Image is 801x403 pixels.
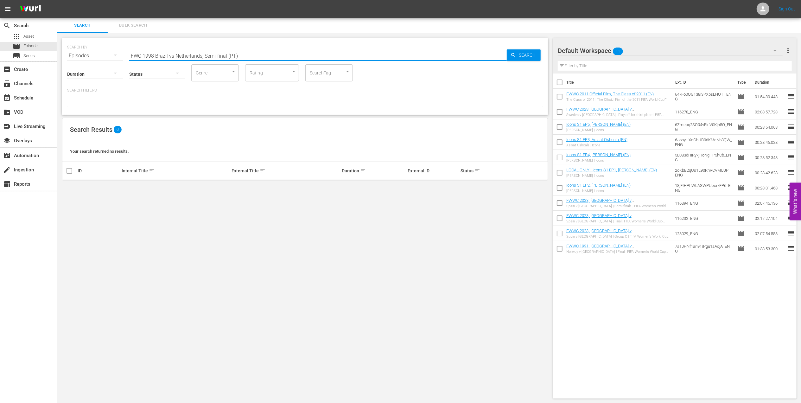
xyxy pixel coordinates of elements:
span: Episode [737,245,745,253]
div: Spain v [GEOGRAPHIC_DATA] | Final | FIFA Women's World Cup Australia & [GEOGRAPHIC_DATA] 2023™ | ... [566,219,670,223]
span: Episode [737,230,745,237]
span: VOD [3,108,11,116]
div: Duration [342,167,406,175]
span: more_vert [784,47,792,54]
img: ans4CAIJ8jUAAAAAAAAAAAAAAAAAAAAAAAAgQb4GAAAAAAAAAAAAAAAAAAAAAAAAJMjXAAAAAAAAAAAAAAAAAAAAAAAAgAT5G... [15,2,46,16]
td: 116394_ENG [672,195,735,211]
div: Spain v [GEOGRAPHIC_DATA] | Group C | FIFA Women's World Cup Australia & [GEOGRAPHIC_DATA] 2023™ ... [566,234,670,239]
span: Episode [737,169,745,176]
span: 11 [613,45,623,58]
span: sort [260,168,265,174]
a: FWWC 2023, [GEOGRAPHIC_DATA] v [GEOGRAPHIC_DATA] (EN) [566,213,634,223]
span: reorder [787,214,795,222]
td: 5L083dHiRykjHoNgHP5hCb_ENG [672,150,735,165]
span: Your search returned no results. [70,149,129,154]
div: External Title [232,167,340,175]
span: reorder [787,123,795,131]
button: Open Feedback Widget [790,183,801,221]
span: reorder [787,199,795,207]
a: FWWC 2023, [GEOGRAPHIC_DATA] v [GEOGRAPHIC_DATA] (EN) [566,228,634,238]
span: Episode [737,214,745,222]
span: Episode [13,42,20,50]
a: Icons S1 EP4, [PERSON_NAME] (EN) [566,152,631,157]
span: Episode [737,93,745,100]
td: 02:07:54.888 [752,226,787,241]
td: 02:17:27.104 [752,211,787,226]
td: 2oKbB2qUs1L90RhRCVMUJP_ENG [672,165,735,180]
div: Norway v [GEOGRAPHIC_DATA] | Final | FIFA Women's World Cup China PR 1991™ | Full Match Replay [566,250,670,254]
th: Title [566,74,671,91]
th: Duration [751,74,789,91]
span: Episode [737,123,745,131]
span: Asset [13,33,20,40]
span: reorder [787,245,795,252]
td: 64kFo0OG138I3PXbsLHOTl_ENG [672,89,735,104]
span: sort [360,168,366,174]
a: FWWC 2011 Official Film, The Class of 2011 (EN) [566,92,654,96]
td: 01:33:53.380 [752,241,787,256]
span: reorder [787,138,795,146]
button: more_vert [784,43,792,58]
td: 00:28:42.628 [752,165,787,180]
span: Schedule [3,94,11,102]
span: Search [61,22,104,29]
a: Icons S1 EP5, [PERSON_NAME] (EN) [566,122,631,127]
span: Episode [23,43,38,49]
button: Open [345,69,351,75]
span: Channels [3,80,11,87]
div: [PERSON_NAME] | Icons [566,174,657,178]
button: Open [291,69,297,75]
div: ID [78,168,120,173]
td: 02:07:45.136 [752,195,787,211]
div: Spain v [GEOGRAPHIC_DATA] | Semi-finals | FIFA Women's World Cup Australia & [GEOGRAPHIC_DATA] 20... [566,204,670,208]
td: 123029_ENG [672,226,735,241]
span: reorder [787,108,795,115]
span: sort [474,168,480,174]
div: Episodes [67,47,123,65]
a: Icons S1 EP2, [PERSON_NAME] (EN) [566,183,631,188]
span: Episode [737,184,745,192]
span: sort [149,168,155,174]
td: 00:28:46.028 [752,135,787,150]
td: 116278_ENG [672,104,735,119]
div: [PERSON_NAME] | Icons [566,128,631,132]
div: Sweden v [GEOGRAPHIC_DATA] | Play-off for third place | FIFA Women's World Cup [GEOGRAPHIC_DATA] ... [566,113,670,117]
span: Reports [3,180,11,188]
th: Type [734,74,751,91]
div: The Class of 2011 | The Official Film of the 2011 FIFA World Cup™ [566,98,667,102]
td: 02:08:57.723 [752,104,787,119]
td: 116232_ENG [672,211,735,226]
th: Ext. ID [671,74,734,91]
div: [PERSON_NAME] | Icons [566,158,631,163]
td: 6JooyHXoGbUB0dKMaNb3QW_ENG [672,135,735,150]
span: Episode [737,138,745,146]
div: Default Workspace [558,42,783,60]
td: 7a1JHNf1an91rPgu1aAcjA_ENG [672,241,735,256]
span: Episode [737,199,745,207]
span: reorder [787,184,795,191]
span: Series [23,53,35,59]
div: External ID [408,168,459,173]
span: Search Results [70,126,112,133]
td: 00:28:31.468 [752,180,787,195]
td: 00:28:52.348 [752,150,787,165]
span: Live Streaming [3,123,11,130]
p: Search Filters: [67,88,543,93]
span: reorder [787,93,795,100]
span: Episode [737,154,745,161]
span: 0 [114,126,122,133]
span: Automation [3,152,11,159]
a: Icons S1 EP3, Asisat Oshoala (EN) [566,137,627,142]
td: 01:54:30.448 [752,89,787,104]
span: menu [4,5,11,13]
span: Ingestion [3,166,11,174]
span: reorder [787,169,795,176]
span: reorder [787,229,795,237]
div: Internal Title [122,167,230,175]
td: 00:28:54.068 [752,119,787,135]
span: Search [516,49,541,61]
td: 18jFfHPhWLASWPUeorkFP6_ENG [672,180,735,195]
a: LOCAL ONLY - Icons S1 EP1, [PERSON_NAME] (EN) [566,168,657,172]
td: 6Zmepq2SO04vEIcV0Kjh8O_ENG [672,119,735,135]
span: Create [3,66,11,73]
